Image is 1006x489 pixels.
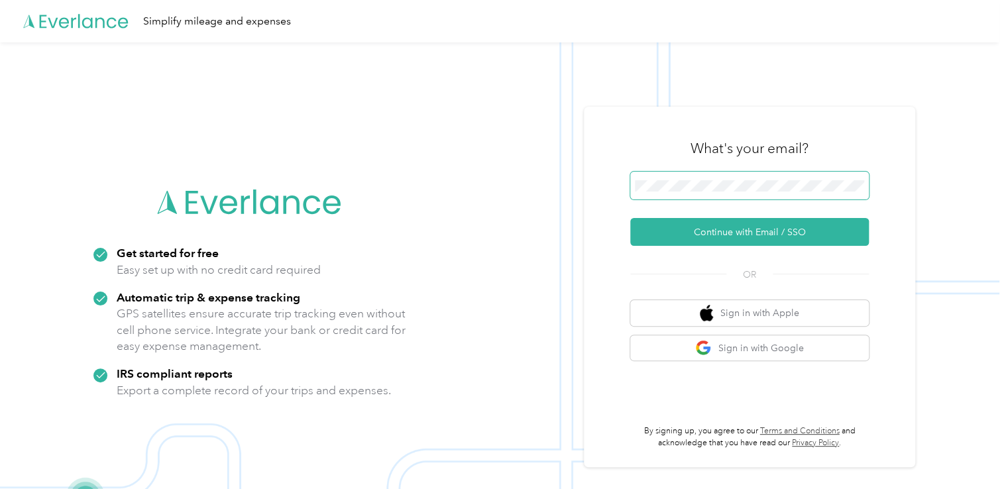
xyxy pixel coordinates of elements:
div: Simplify mileage and expenses [143,13,291,30]
button: apple logoSign in with Apple [630,300,869,326]
img: google logo [695,340,712,356]
h3: What's your email? [691,139,809,158]
span: OR [726,268,773,282]
button: Continue with Email / SSO [630,218,869,246]
p: Easy set up with no credit card required [117,262,321,278]
strong: IRS compliant reports [117,366,233,380]
img: apple logo [700,305,713,321]
p: By signing up, you agree to our and acknowledge that you have read our . [630,425,869,449]
p: GPS satellites ensure accurate trip tracking even without cell phone service. Integrate your bank... [117,305,406,354]
strong: Get started for free [117,246,219,260]
a: Terms and Conditions [760,426,840,436]
p: Export a complete record of your trips and expenses. [117,382,391,399]
a: Privacy Policy [792,438,839,448]
button: google logoSign in with Google [630,335,869,361]
strong: Automatic trip & expense tracking [117,290,300,304]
